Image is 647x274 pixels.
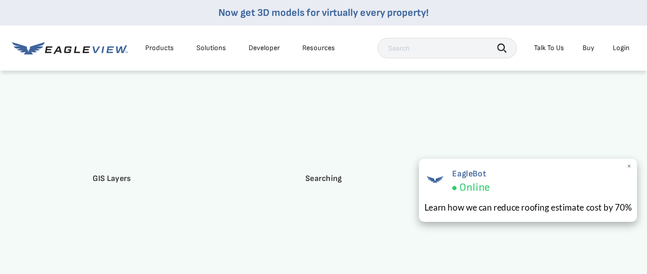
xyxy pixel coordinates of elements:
[236,65,411,163] iframe: How to Use the Search Tool in CONNECTExplorer | CONNECT Resources
[218,7,429,19] a: Now get 3D models for virtually every property!
[452,169,489,179] span: EagleBot
[626,161,632,172] span: ×
[25,65,199,163] iframe: How to View GIS Layers in CONNECTExplorer | CONNECT Resources
[93,174,131,184] strong: GIS Layers
[249,43,280,53] a: Developer
[583,43,594,53] a: Buy
[196,43,226,53] div: Solutions
[377,38,517,58] input: Search
[613,43,630,53] div: Login
[448,65,623,163] iframe: Using Basic Features in the Identify Tool in CONNECTExplorer | CONNECT Resources
[459,181,489,194] span: Online
[145,43,174,53] div: Products
[302,43,335,53] div: Resources
[424,169,445,190] img: EagleBot
[305,174,342,184] strong: Searching
[424,201,632,214] div: Learn how we can reduce roofing estimate cost by 70%
[534,43,564,53] div: Talk To Us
